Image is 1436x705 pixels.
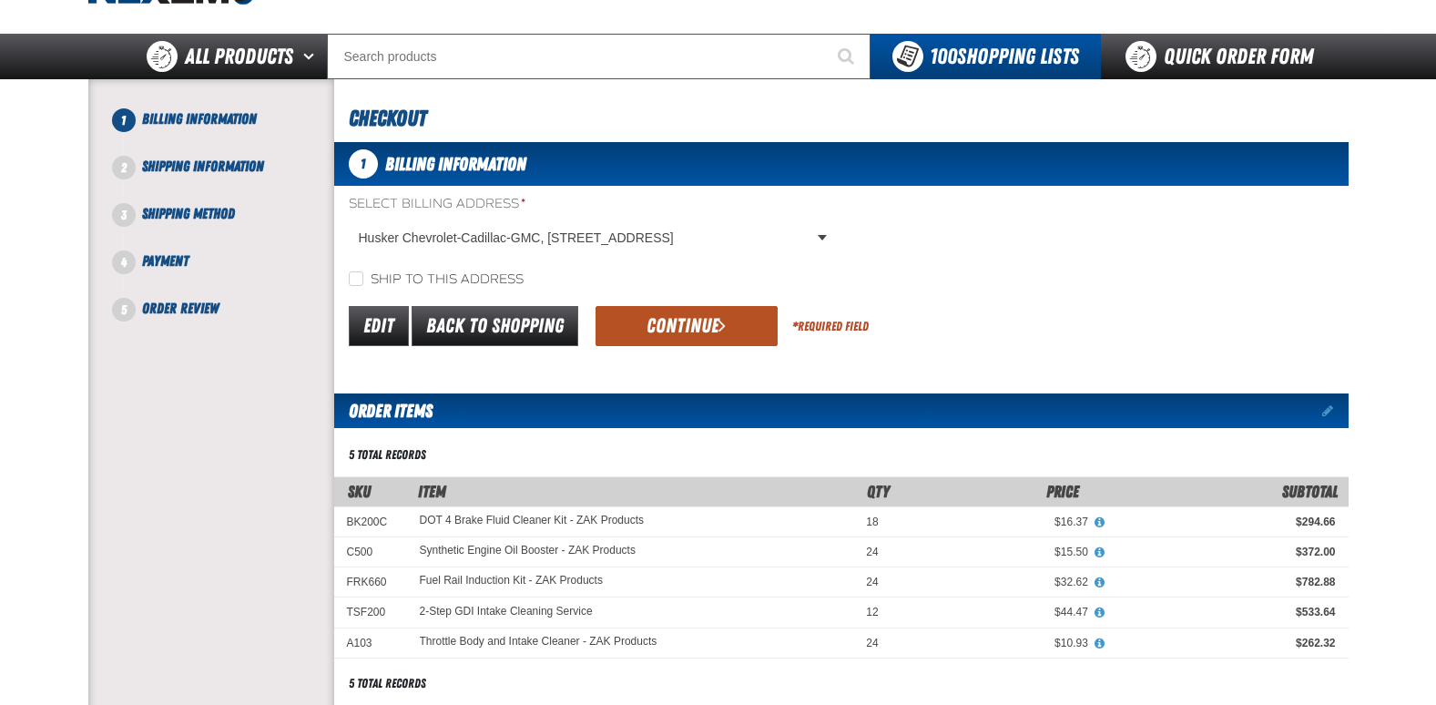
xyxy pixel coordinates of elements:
div: $262.32 [1114,636,1336,650]
div: $533.64 [1114,605,1336,619]
div: Required Field [792,318,869,335]
span: 5 [112,298,136,322]
span: Billing Information [142,110,257,128]
button: Open All Products pages [297,34,327,79]
span: Price [1046,482,1079,501]
li: Payment. Step 4 of 5. Not Completed [124,250,334,298]
span: Husker Chevrolet-Cadillac-GMC, [STREET_ADDRESS] [359,229,814,248]
span: Shopping Lists [930,44,1079,69]
input: Search [327,34,871,79]
button: View All Prices for Synthetic Engine Oil Booster - ZAK Products [1088,545,1112,561]
td: TSF200 [334,598,407,628]
a: Synthetic Engine Oil Booster - ZAK Products [420,545,636,557]
div: $10.93 [904,636,1088,650]
button: View All Prices for 2-Step GDI Intake Cleaning Service [1088,605,1112,621]
span: 24 [866,637,878,649]
span: All Products [185,40,293,73]
div: $32.62 [904,575,1088,589]
button: View All Prices for Throttle Body and Intake Cleaner - ZAK Products [1088,636,1112,652]
span: Shipping Information [142,158,264,175]
div: $16.37 [904,515,1088,529]
li: Shipping Information. Step 2 of 5. Not Completed [124,156,334,203]
strong: 100 [930,44,957,69]
button: View All Prices for DOT 4 Brake Fluid Cleaner Kit - ZAK Products [1088,515,1112,531]
button: View All Prices for Fuel Rail Induction Kit - ZAK Products [1088,575,1112,591]
span: 4 [112,250,136,274]
input: Ship to this address [349,271,363,286]
td: FRK660 [334,567,407,598]
span: Item [418,482,446,501]
span: 24 [866,546,878,558]
span: Billing Information [385,153,526,175]
div: $44.47 [904,605,1088,619]
span: Checkout [349,106,426,131]
span: Payment [142,252,188,270]
a: Quick Order Form [1101,34,1348,79]
a: Fuel Rail Induction Kit - ZAK Products [420,575,603,587]
a: 2-Step GDI Intake Cleaning Service [420,606,593,618]
button: Start Searching [825,34,871,79]
label: Select Billing Address [349,196,834,213]
span: 1 [112,108,136,132]
span: Order Review [142,300,219,317]
span: 2 [112,156,136,179]
span: Subtotal [1282,482,1338,501]
span: 24 [866,576,878,588]
label: Ship to this address [349,271,524,289]
div: $782.88 [1114,575,1336,589]
a: Throttle Body and Intake Cleaner - ZAK Products [420,636,657,649]
h2: Order Items [334,393,433,428]
td: C500 [334,537,407,567]
span: Shipping Method [142,205,235,222]
span: 3 [112,203,136,227]
div: 5 total records [349,675,426,692]
a: Edit [349,306,409,346]
a: SKU [348,482,371,501]
li: Order Review. Step 5 of 5. Not Completed [124,298,334,320]
div: $15.50 [904,545,1088,559]
td: A103 [334,628,407,658]
li: Shipping Method. Step 3 of 5. Not Completed [124,203,334,250]
nav: Checkout steps. Current step is Billing Information. Step 1 of 5 [110,108,334,320]
td: BK200C [334,506,407,536]
span: 1 [349,149,378,179]
button: You have 100 Shopping Lists. Open to view details [871,34,1101,79]
li: Billing Information. Step 1 of 5. Not Completed [124,108,334,156]
button: Continue [596,306,778,346]
div: $372.00 [1114,545,1336,559]
a: Edit items [1322,404,1349,417]
span: Qty [867,482,890,501]
span: 12 [866,606,878,618]
div: $294.66 [1114,515,1336,529]
div: 5 total records [349,446,426,464]
a: DOT 4 Brake Fluid Cleaner Kit - ZAK Products [420,515,645,527]
span: 18 [866,516,878,528]
a: Back to Shopping [412,306,578,346]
